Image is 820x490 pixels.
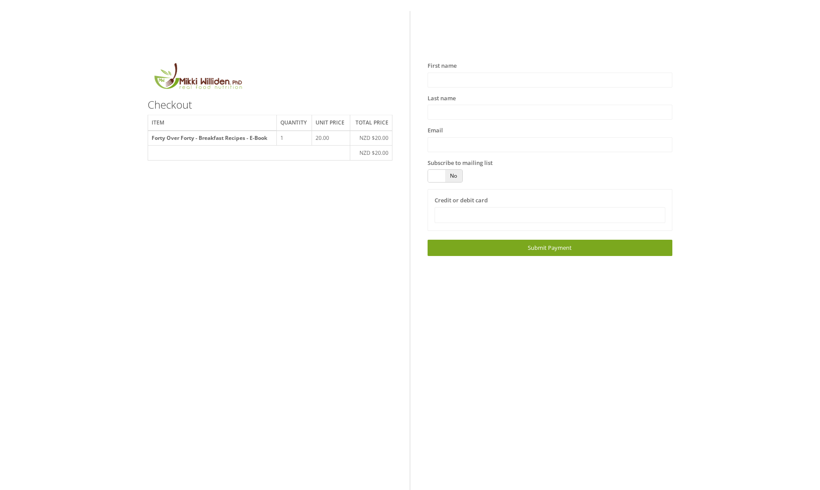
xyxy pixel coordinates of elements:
label: First name [428,62,457,70]
th: Forty Over Forty - Breakfast Recipes - E-Book [148,131,276,146]
img: MikkiLogoMain.png [148,62,248,95]
label: Last name [428,94,456,103]
a: Submit Payment [428,240,672,256]
th: Unit price [312,115,350,131]
td: 20.00 [312,131,350,146]
td: NZD $20.00 [350,131,392,146]
span: No [445,170,462,182]
label: Subscribe to mailing list [428,159,493,168]
iframe: Secure card payment input frame [440,211,660,219]
label: Credit or debit card [435,196,488,205]
label: Email [428,126,443,135]
td: 1 [276,131,312,146]
th: Item [148,115,276,131]
th: Total price [350,115,392,131]
h3: Checkout [148,99,392,110]
th: Quantity [276,115,312,131]
td: NZD $20.00 [350,146,392,161]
